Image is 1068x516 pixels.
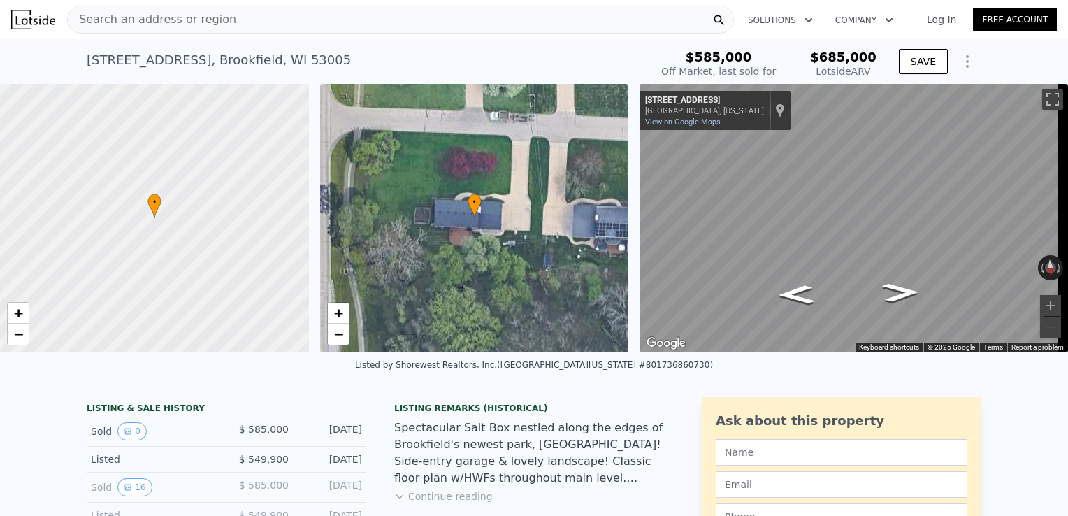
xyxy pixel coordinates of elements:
div: [DATE] [300,422,362,440]
button: Solutions [737,8,824,33]
button: Company [824,8,904,33]
a: Zoom out [8,324,29,345]
div: Map [640,84,1068,352]
path: Go East, Waynescott Rd [763,280,831,308]
div: Sold [91,478,215,496]
div: [GEOGRAPHIC_DATA], [US_STATE] [645,106,764,115]
div: • [468,194,482,218]
a: Zoom out [328,324,349,345]
button: View historical data [117,478,152,496]
span: • [147,196,161,208]
div: [DATE] [300,452,362,466]
span: $ 585,000 [239,480,289,491]
div: Lotside ARV [810,64,876,78]
span: $ 585,000 [239,424,289,435]
span: © 2025 Google [928,343,975,351]
div: [STREET_ADDRESS] , Brookfield , WI 53005 [87,50,351,70]
div: Sold [91,422,215,440]
a: Zoom in [328,303,349,324]
a: Free Account [973,8,1057,31]
button: Reset the view [1044,255,1057,280]
button: Rotate clockwise [1056,255,1064,280]
button: Show Options [953,48,981,76]
div: Ask about this property [716,411,967,431]
button: Continue reading [394,489,493,503]
a: Log In [910,13,973,27]
path: Go West, Waynescott Rd [867,278,935,306]
button: Toggle fullscreen view [1042,89,1063,110]
img: Lotside [11,10,55,29]
button: Zoom out [1040,317,1061,338]
a: Show location on map [775,103,785,118]
span: + [14,304,23,322]
a: Report a problem [1011,343,1064,351]
div: • [147,194,161,218]
span: $585,000 [686,50,752,64]
a: Terms (opens in new tab) [983,343,1003,351]
button: Rotate counterclockwise [1038,255,1046,280]
div: LISTING & SALE HISTORY [87,403,366,417]
span: Search an address or region [68,11,236,28]
div: Listed [91,452,215,466]
button: Zoom in [1040,295,1061,316]
div: Listed by Shorewest Realtors, Inc. ([GEOGRAPHIC_DATA][US_STATE] #801736860730) [355,360,713,370]
a: Open this area in Google Maps (opens a new window) [643,334,689,352]
div: Spectacular Salt Box nestled along the edges of Brookfield's newest park, [GEOGRAPHIC_DATA]! Side... [394,420,674,487]
div: [STREET_ADDRESS] [645,95,764,106]
span: $ 549,900 [239,454,289,465]
span: − [14,325,23,343]
img: Google [643,334,689,352]
button: View historical data [117,422,147,440]
button: SAVE [899,49,948,74]
span: • [468,196,482,208]
a: Zoom in [8,303,29,324]
input: Email [716,471,967,498]
button: Keyboard shortcuts [859,343,919,352]
div: Off Market, last sold for [661,64,776,78]
a: View on Google Maps [645,117,721,127]
div: [DATE] [300,478,362,496]
span: + [333,304,342,322]
span: $685,000 [810,50,876,64]
input: Name [716,439,967,466]
span: − [333,325,342,343]
div: Listing Remarks (Historical) [394,403,674,414]
div: Street View [640,84,1068,352]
